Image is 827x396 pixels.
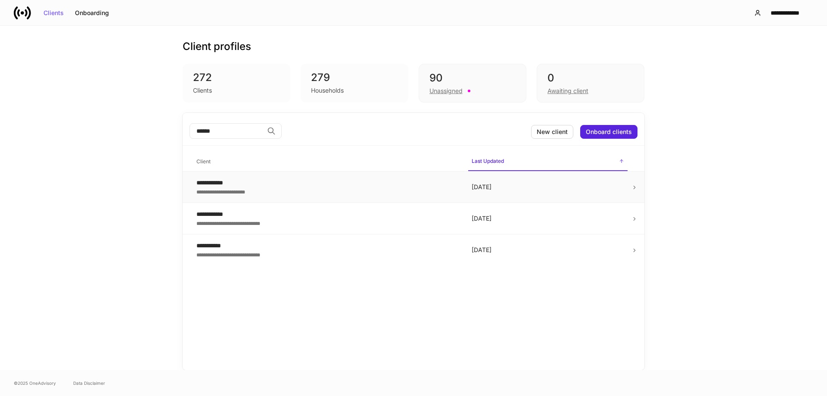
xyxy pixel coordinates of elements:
div: Clients [44,10,64,16]
h6: Last Updated [472,157,504,165]
div: 0Awaiting client [537,64,644,103]
div: Awaiting client [547,87,588,95]
div: Unassigned [429,87,463,95]
h6: Client [196,157,211,165]
span: Client [193,153,461,171]
span: Last Updated [468,153,628,171]
div: 279 [311,71,398,84]
div: Households [311,86,344,95]
button: Clients [38,6,69,20]
div: 272 [193,71,280,84]
div: 90 [429,71,516,85]
p: [DATE] [472,246,624,254]
button: Onboard clients [580,125,637,139]
button: Onboarding [69,6,115,20]
h3: Client profiles [183,40,251,53]
button: New client [531,125,573,139]
div: Onboarding [75,10,109,16]
p: [DATE] [472,214,624,223]
a: Data Disclaimer [73,380,105,387]
span: © 2025 OneAdvisory [14,380,56,387]
div: Onboard clients [586,129,632,135]
div: Clients [193,86,212,95]
div: 0 [547,71,634,85]
div: New client [537,129,568,135]
p: [DATE] [472,183,624,191]
div: 90Unassigned [419,64,526,103]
